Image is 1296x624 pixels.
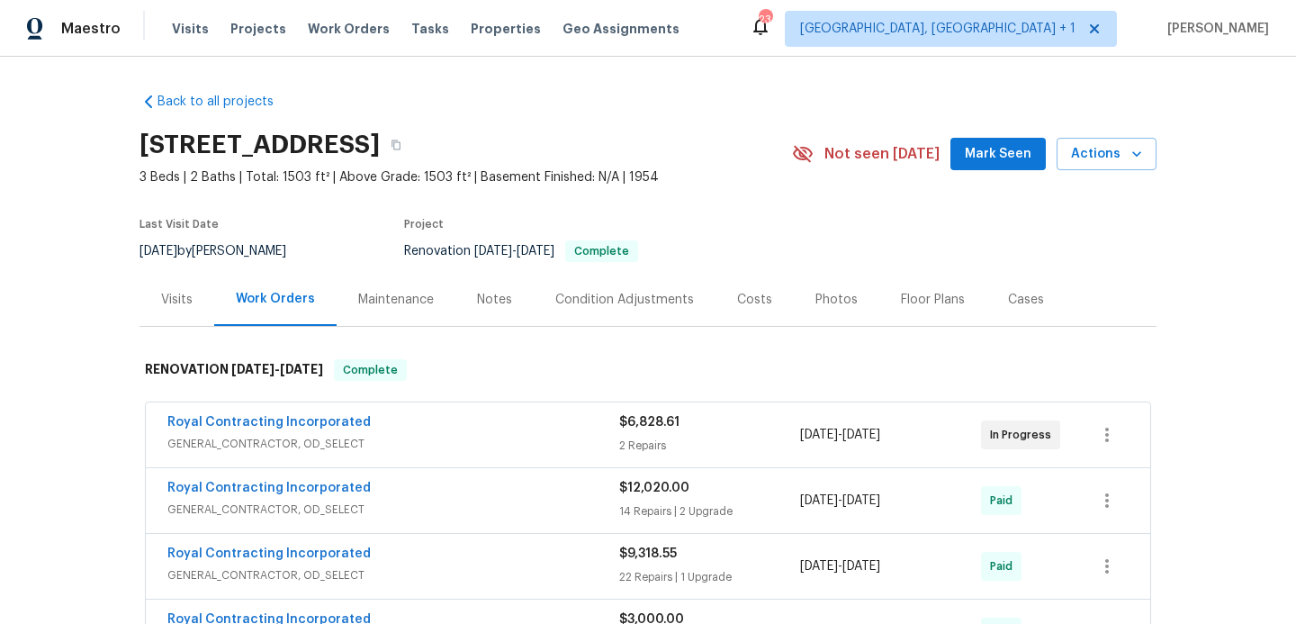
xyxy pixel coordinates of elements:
[308,20,390,38] span: Work Orders
[477,291,512,309] div: Notes
[167,435,619,453] span: GENERAL_CONTRACTOR, OD_SELECT
[1071,143,1142,166] span: Actions
[800,557,880,575] span: -
[842,429,880,441] span: [DATE]
[231,363,323,375] span: -
[800,20,1075,38] span: [GEOGRAPHIC_DATA], [GEOGRAPHIC_DATA] + 1
[990,557,1020,575] span: Paid
[619,568,800,586] div: 22 Repairs | 1 Upgrade
[172,20,209,38] span: Visits
[901,291,965,309] div: Floor Plans
[139,136,380,154] h2: [STREET_ADDRESS]
[990,492,1020,510] span: Paid
[800,494,838,507] span: [DATE]
[167,416,371,429] a: Royal Contracting Incorporated
[404,219,444,230] span: Project
[167,501,619,519] span: GENERAL_CONTRACTOR, OD_SELECT
[619,482,689,494] span: $12,020.00
[336,361,405,379] span: Complete
[358,291,434,309] div: Maintenance
[619,437,800,455] div: 2 Repairs
[139,341,1156,399] div: RENOVATION [DATE]-[DATE]Complete
[474,245,554,258] span: -
[555,291,694,309] div: Condition Adjustments
[230,20,286,38] span: Projects
[619,416,679,429] span: $6,828.61
[1160,20,1269,38] span: [PERSON_NAME]
[474,245,512,258] span: [DATE]
[517,245,554,258] span: [DATE]
[842,494,880,507] span: [DATE]
[139,219,219,230] span: Last Visit Date
[737,291,772,309] div: Costs
[842,560,880,573] span: [DATE]
[471,20,541,38] span: Properties
[139,168,792,186] span: 3 Beds | 2 Baths | Total: 1503 ft² | Above Grade: 1503 ft² | Basement Finished: N/A | 1954
[167,482,371,494] a: Royal Contracting Incorporated
[139,240,308,262] div: by [PERSON_NAME]
[950,138,1046,171] button: Mark Seen
[139,245,177,258] span: [DATE]
[800,560,838,573] span: [DATE]
[824,145,940,163] span: Not seen [DATE]
[411,23,449,35] span: Tasks
[280,363,323,375] span: [DATE]
[619,502,800,520] div: 14 Repairs | 2 Upgrade
[161,291,193,309] div: Visits
[800,492,880,510] span: -
[139,93,312,111] a: Back to all projects
[61,20,121,38] span: Maestro
[231,363,274,375] span: [DATE]
[167,566,619,584] span: GENERAL_CONTRACTOR, OD_SELECT
[759,11,771,29] div: 23
[145,359,323,381] h6: RENOVATION
[619,547,677,560] span: $9,318.55
[167,547,371,560] a: Royal Contracting Incorporated
[562,20,679,38] span: Geo Assignments
[815,291,858,309] div: Photos
[380,129,412,161] button: Copy Address
[965,143,1031,166] span: Mark Seen
[990,426,1058,444] span: In Progress
[404,245,638,258] span: Renovation
[1008,291,1044,309] div: Cases
[800,426,880,444] span: -
[800,429,838,441] span: [DATE]
[1057,138,1156,171] button: Actions
[567,246,636,257] span: Complete
[236,290,315,308] div: Work Orders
